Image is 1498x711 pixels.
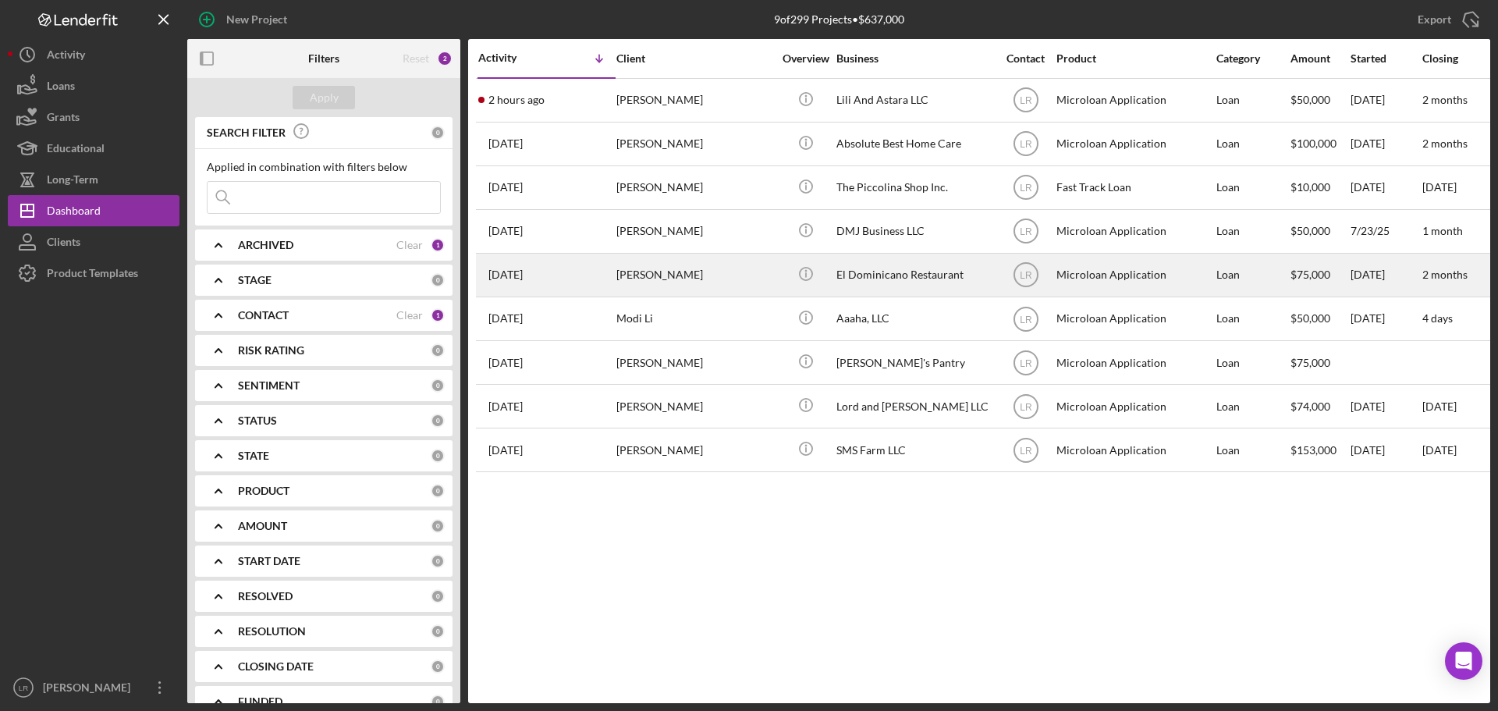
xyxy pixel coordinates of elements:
div: [PERSON_NAME] [616,211,772,252]
div: Clients [47,226,80,261]
div: Contact [996,52,1055,65]
div: Modi Li [616,298,772,340]
button: Educational [8,133,179,164]
div: Fast Track Loan [1056,167,1212,208]
a: Loans [8,70,179,101]
text: LR [1020,95,1032,106]
div: 9 of 299 Projects • $637,000 [774,13,904,26]
button: Activity [8,39,179,70]
time: 2025-08-12 21:20 [488,94,545,106]
div: 0 [431,695,445,709]
div: Product Templates [47,258,138,293]
div: Clear [396,309,423,322]
button: Long-Term [8,164,179,195]
div: Microloan Application [1056,211,1212,252]
div: [DATE] [1351,298,1421,340]
div: $74,000 [1290,386,1349,427]
button: Clients [8,226,179,258]
text: LR [1020,183,1032,194]
div: Lili And Astara LLC [836,80,992,121]
b: STAGE [238,274,272,286]
div: 0 [431,589,445,603]
div: $75,000 [1290,342,1349,383]
div: Loan [1216,342,1289,383]
text: LR [1020,445,1032,456]
b: ARCHIVED [238,239,293,251]
div: $50,000 [1290,80,1349,121]
div: 0 [431,343,445,357]
time: 2025-06-12 17:02 [488,357,523,369]
b: AMOUNT [238,520,287,532]
time: 2 months [1422,93,1468,106]
div: Open Intercom Messenger [1445,642,1482,680]
div: [PERSON_NAME]'s Pantry [836,342,992,383]
b: RESOLUTION [238,625,306,638]
b: STATE [238,450,269,462]
b: SENTIMENT [238,379,300,392]
b: Filters [308,52,339,65]
div: [PERSON_NAME] [616,167,772,208]
time: [DATE] [1422,180,1457,194]
div: 0 [431,659,445,674]
div: Loan [1216,211,1289,252]
time: 2025-08-06 16:25 [488,181,523,194]
div: 0 [431,624,445,638]
b: FUNDED [238,695,282,708]
div: [PERSON_NAME] [616,386,772,427]
div: Started [1351,52,1421,65]
time: [DATE] [1422,443,1457,457]
div: The Piccolina Shop Inc. [836,167,992,208]
div: DMJ Business LLC [836,211,992,252]
div: Microloan Application [1056,123,1212,165]
button: Export [1402,4,1490,35]
time: 2 months [1422,268,1468,281]
time: 2025-08-03 19:15 [488,225,523,237]
text: LR [1020,401,1032,412]
div: [PERSON_NAME] [616,342,772,383]
time: 2025-04-01 16:49 [488,444,523,457]
a: Grants [8,101,179,133]
div: Loan [1216,80,1289,121]
div: Clear [396,239,423,251]
div: Loan [1216,254,1289,296]
time: 2025-08-11 13:28 [488,137,523,150]
div: [PERSON_NAME] [39,672,140,707]
div: [DATE] [1351,80,1421,121]
div: Microloan Application [1056,386,1212,427]
div: Reset [403,52,429,65]
text: LR [19,684,28,692]
b: STATUS [238,414,277,427]
div: SMS Farm LLC [836,429,992,471]
b: RISK RATING [238,344,304,357]
div: Activity [47,39,85,74]
a: Dashboard [8,195,179,226]
div: Loans [47,70,75,105]
div: Apply [310,86,339,109]
div: [PERSON_NAME] [616,123,772,165]
div: [PERSON_NAME] [616,429,772,471]
div: Educational [47,133,105,168]
div: 0 [431,554,445,568]
div: Aaaha, LLC [836,298,992,340]
div: Grants [47,101,80,137]
div: 0 [431,484,445,498]
div: $75,000 [1290,254,1349,296]
text: LR [1020,139,1032,150]
div: Loan [1216,429,1289,471]
time: 2 months [1422,137,1468,150]
div: [DATE] [1351,123,1421,165]
div: Loan [1216,167,1289,208]
div: Overview [776,52,835,65]
div: Export [1418,4,1451,35]
time: 2025-06-26 20:59 [488,312,523,325]
div: 0 [431,519,445,533]
div: Microloan Application [1056,298,1212,340]
time: 1 month [1422,224,1463,237]
div: Absolute Best Home Care [836,123,992,165]
div: Loan [1216,386,1289,427]
text: LR [1020,270,1032,281]
div: Lord and [PERSON_NAME] LLC [836,386,992,427]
